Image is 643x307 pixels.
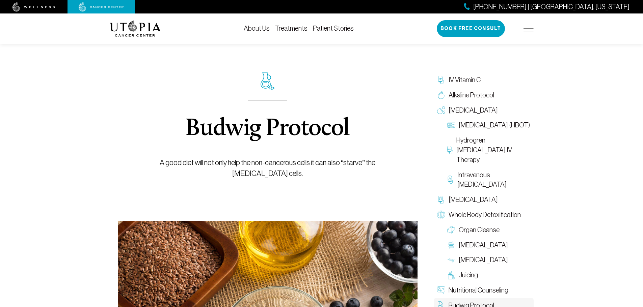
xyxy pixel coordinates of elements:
a: Nutritional Counseling [434,283,534,298]
a: Whole Body Detoxification [434,207,534,222]
span: [MEDICAL_DATA] (HBOT) [459,120,530,130]
span: [MEDICAL_DATA] [459,240,508,250]
a: Hydrogren [MEDICAL_DATA] IV Therapy [444,133,534,167]
img: Lymphatic Massage [447,256,455,264]
img: Organ Cleanse [447,226,455,234]
span: Alkaline Protocol [449,90,494,100]
img: Colon Therapy [447,241,455,249]
span: [PHONE_NUMBER] | [GEOGRAPHIC_DATA], [US_STATE] [473,2,629,12]
img: Whole Body Detoxification [437,211,445,219]
a: [MEDICAL_DATA] (HBOT) [444,118,534,133]
a: Patient Stories [313,25,354,32]
span: [MEDICAL_DATA] [449,105,498,115]
span: Organ Cleanse [459,225,500,235]
a: [MEDICAL_DATA] [444,238,534,253]
span: Whole Body Detoxification [449,210,521,220]
button: Book Free Consult [437,20,505,37]
img: Nutritional Counseling [437,286,445,294]
a: Intravenous [MEDICAL_DATA] [444,167,534,192]
img: cancer center [79,2,124,12]
a: About Us [244,25,270,32]
img: icon [261,72,275,90]
h1: Budwig Protocol [185,117,349,141]
img: Alkaline Protocol [437,91,445,99]
img: Oxygen Therapy [437,106,445,114]
a: [MEDICAL_DATA] [434,192,534,207]
span: IV Vitamin C [449,75,481,85]
img: logo [110,21,161,37]
a: [MEDICAL_DATA] [444,252,534,268]
span: Juicing [459,270,478,280]
span: [MEDICAL_DATA] [459,255,508,265]
a: Alkaline Protocol [434,88,534,103]
img: icon-hamburger [524,26,534,31]
span: Nutritional Counseling [449,285,508,295]
p: A good diet will not only help the non-cancerous cells it can also “starve” the [MEDICAL_DATA] ce... [133,157,402,179]
img: Intravenous Ozone Therapy [447,176,454,184]
img: Juicing [447,271,455,279]
img: wellness [12,2,55,12]
a: [PHONE_NUMBER] | [GEOGRAPHIC_DATA], [US_STATE] [464,2,629,12]
span: Intravenous [MEDICAL_DATA] [457,170,530,190]
span: Hydrogren [MEDICAL_DATA] IV Therapy [456,135,530,164]
span: [MEDICAL_DATA] [449,195,498,205]
a: Treatments [275,25,307,32]
a: IV Vitamin C [434,72,534,88]
a: Organ Cleanse [444,222,534,238]
img: Hydrogren Peroxide IV Therapy [447,146,453,154]
img: IV Vitamin C [437,76,445,84]
img: Hyperbaric Oxygen Therapy (HBOT) [447,121,455,129]
a: [MEDICAL_DATA] [434,103,534,118]
a: Juicing [444,268,534,283]
img: Chelation Therapy [437,196,445,204]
